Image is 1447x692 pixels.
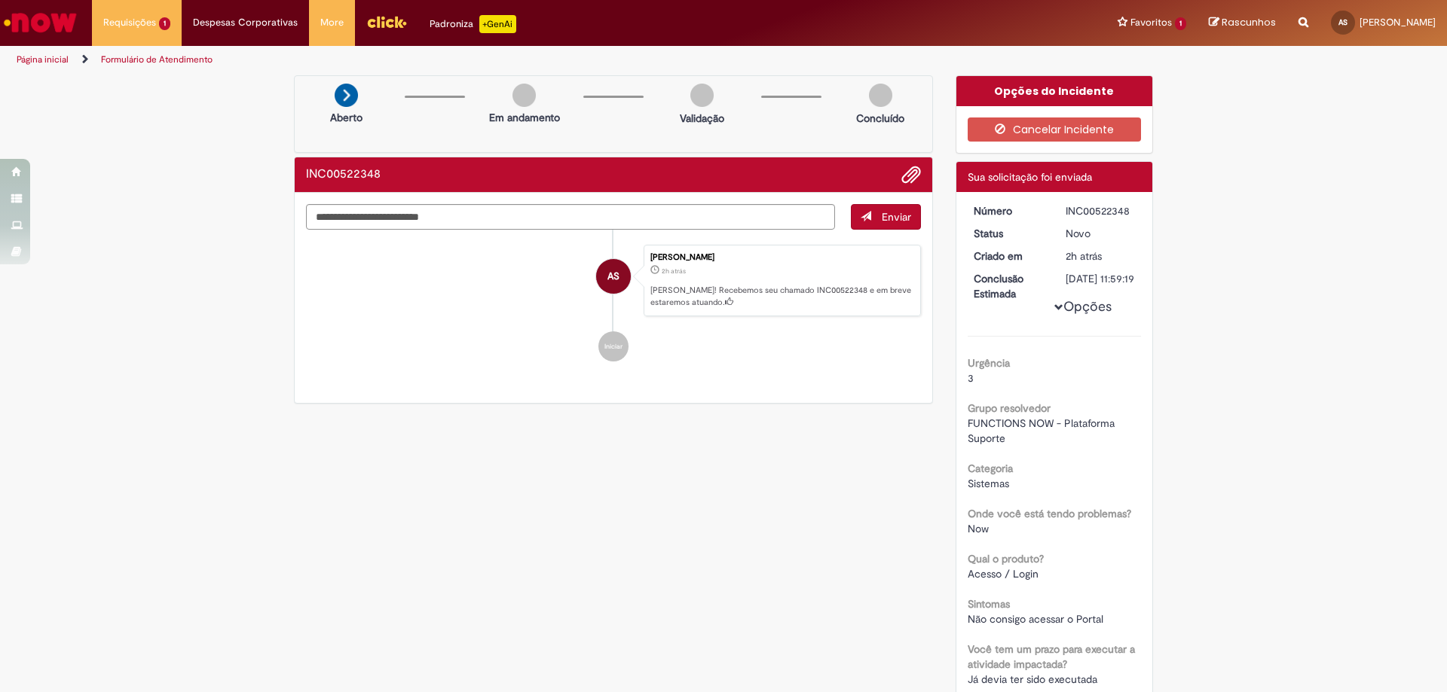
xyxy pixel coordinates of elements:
[968,567,1039,581] span: Acesso / Login
[479,15,516,33] p: +GenAi
[193,15,298,30] span: Despesas Corporativas
[101,53,213,66] a: Formulário de Atendimento
[968,371,974,385] span: 3
[306,230,921,377] ul: Histórico de tíquete
[1066,248,1136,264] div: 28/08/2025 09:59:19
[968,401,1051,415] b: Grupo resolvedor
[856,111,904,126] p: Concluído
[956,76,1153,106] div: Opções do Incidente
[968,507,1131,520] b: Onde você está tendo problemas?
[1338,17,1348,27] span: AS
[968,356,1010,370] b: Urgência
[901,165,921,184] button: Adicionar anexos
[1066,203,1136,218] div: INC00522348
[882,210,911,224] span: Enviar
[306,168,381,181] h2: INC00522348 Histórico de tíquete
[607,258,619,294] span: AS
[17,53,69,66] a: Página inicial
[1066,271,1136,286] div: [DATE] 11:59:19
[962,203,1055,218] dt: Número
[662,267,686,276] span: 2h atrás
[680,111,724,126] p: Validação
[159,17,170,30] span: 1
[962,248,1055,264] dt: Criado em
[1222,15,1276,29] span: Rascunhos
[335,84,358,107] img: arrow-next.png
[968,117,1142,142] button: Cancelar Incidente
[2,8,79,38] img: ServiceNow
[1066,226,1136,241] div: Novo
[968,597,1010,611] b: Sintomas
[968,672,1097,686] span: Já devia ter sido executada
[1066,249,1102,263] span: 2h atrás
[512,84,536,107] img: img-circle-grey.png
[1175,17,1186,30] span: 1
[968,462,1013,475] b: Categoria
[968,612,1103,626] span: Não consigo acessar o Portal
[968,416,1118,445] span: FUNCTIONS NOW - Plataforma Suporte
[690,84,714,107] img: img-circle-grey.png
[489,110,560,125] p: Em andamento
[968,477,1009,490] span: Sistemas
[650,285,913,308] p: [PERSON_NAME]! Recebemos seu chamado INC00522348 e em breve estaremos atuando.
[596,259,631,294] div: Amanda Da Silva Salomao
[366,11,407,33] img: click_logo_yellow_360x200.png
[330,110,363,125] p: Aberto
[103,15,156,30] span: Requisições
[968,642,1135,671] b: Você tem um prazo para executar a atividade impactada?
[306,204,835,230] textarea: Digite sua mensagem aqui...
[306,245,921,317] li: Amanda Da Silva Salomao
[968,522,989,535] span: Now
[968,552,1044,565] b: Qual o produto?
[968,170,1092,184] span: Sua solicitação foi enviada
[430,15,516,33] div: Padroniza
[11,46,953,74] ul: Trilhas de página
[320,15,344,30] span: More
[662,267,686,276] time: 28/08/2025 09:59:19
[962,226,1055,241] dt: Status
[851,204,921,230] button: Enviar
[1209,16,1276,30] a: Rascunhos
[962,271,1055,301] dt: Conclusão Estimada
[1360,16,1436,29] span: [PERSON_NAME]
[869,84,892,107] img: img-circle-grey.png
[650,253,913,262] div: [PERSON_NAME]
[1130,15,1172,30] span: Favoritos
